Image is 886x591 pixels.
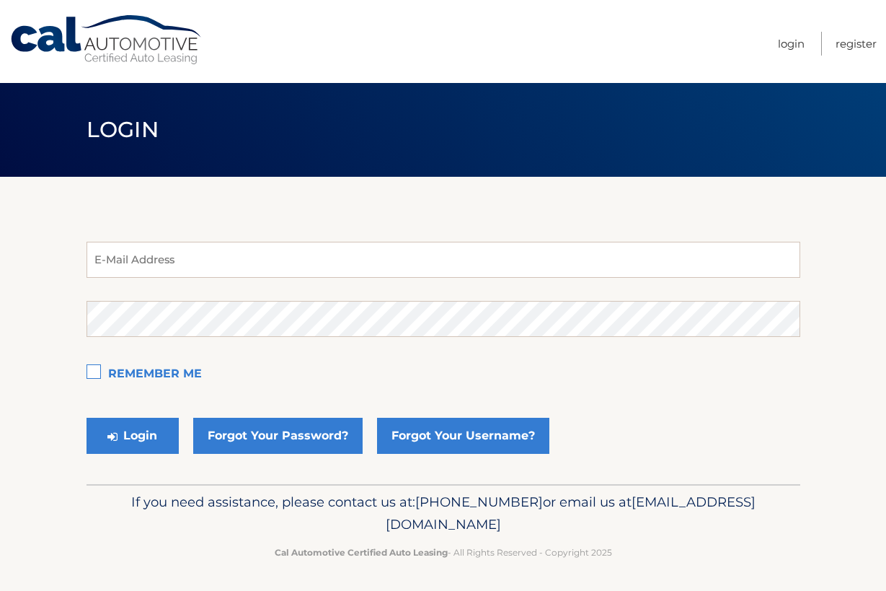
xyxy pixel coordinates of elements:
a: Forgot Your Username? [377,418,549,454]
label: Remember Me [87,360,800,389]
span: [PHONE_NUMBER] [415,494,543,510]
a: Forgot Your Password? [193,418,363,454]
a: Login [778,32,805,56]
span: Login [87,116,159,143]
strong: Cal Automotive Certified Auto Leasing [275,547,448,558]
button: Login [87,418,179,454]
a: Register [836,32,877,56]
input: E-Mail Address [87,242,800,278]
p: If you need assistance, please contact us at: or email us at [96,491,791,537]
a: Cal Automotive [9,14,204,66]
p: - All Rights Reserved - Copyright 2025 [96,545,791,560]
